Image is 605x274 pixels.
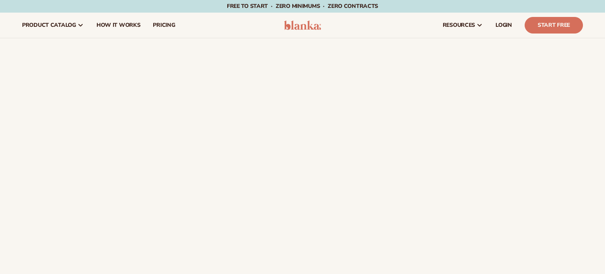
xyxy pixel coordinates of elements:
span: Free to start · ZERO minimums · ZERO contracts [227,2,378,10]
span: How It Works [97,22,141,28]
a: resources [436,13,489,38]
a: Start Free [525,17,583,34]
span: pricing [153,22,175,28]
a: pricing [147,13,181,38]
img: logo [284,21,321,30]
a: LOGIN [489,13,518,38]
span: LOGIN [496,22,512,28]
a: product catalog [16,13,90,38]
span: resources [443,22,475,28]
span: product catalog [22,22,76,28]
a: How It Works [90,13,147,38]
